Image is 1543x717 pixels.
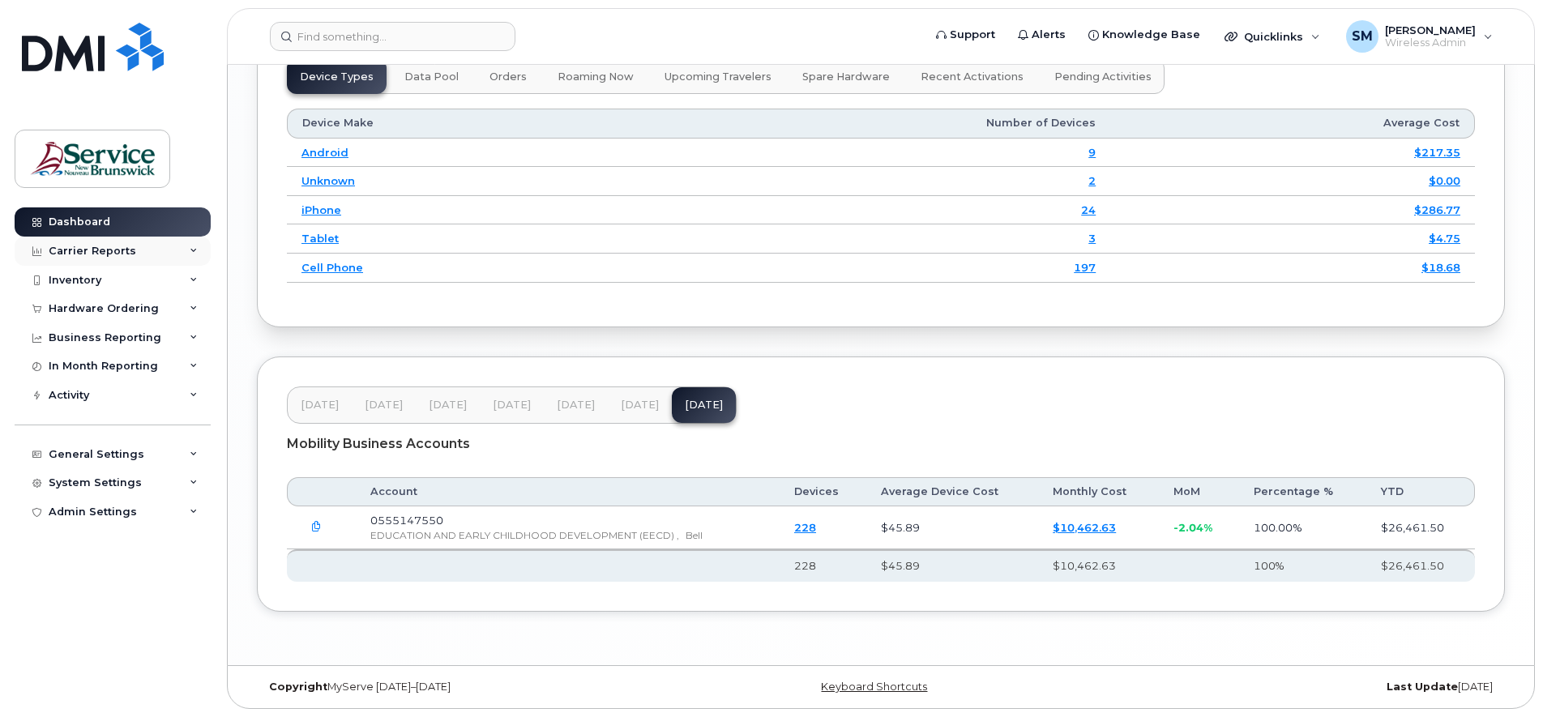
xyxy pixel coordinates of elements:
span: Recent Activations [921,70,1024,83]
strong: Copyright [269,681,327,693]
span: [DATE] [301,399,339,412]
th: $26,461.50 [1366,549,1475,582]
div: Sonia Manuel [1335,20,1504,53]
div: Mobility Business Accounts [287,424,1475,464]
div: Quicklinks [1213,20,1331,53]
span: Spare Hardware [802,70,890,83]
a: 3 [1088,232,1096,245]
div: [DATE] [1089,681,1505,694]
a: Support [925,19,1007,51]
span: [PERSON_NAME] [1385,23,1476,36]
div: MyServe [DATE]–[DATE] [257,681,673,694]
a: $4.75 [1429,232,1460,245]
a: $10,462.63 [1053,521,1116,534]
th: Average Device Cost [866,477,1038,506]
span: Orders [489,70,527,83]
th: $45.89 [866,549,1038,582]
a: Alerts [1007,19,1077,51]
th: Devices [780,477,866,506]
span: [DATE] [365,399,403,412]
a: $217.35 [1414,146,1460,159]
th: Account [356,477,780,506]
a: 228 [794,521,816,534]
th: $10,462.63 [1038,549,1159,582]
strong: Last Update [1387,681,1458,693]
th: Device Make [287,109,635,138]
a: Knowledge Base [1077,19,1212,51]
span: Wireless Admin [1385,36,1476,49]
span: 0555147550 [370,514,443,527]
span: Knowledge Base [1102,27,1200,43]
a: Unknown [301,174,355,187]
input: Find something... [270,22,515,51]
span: -2.04% [1173,521,1212,534]
a: Cell Phone [301,261,363,274]
a: $286.77 [1414,203,1460,216]
th: 100% [1239,549,1366,582]
th: Average Cost [1110,109,1475,138]
a: 24 [1081,203,1096,216]
span: Data Pool [404,70,459,83]
span: Bell [686,529,703,541]
span: [DATE] [621,399,659,412]
a: Keyboard Shortcuts [821,681,927,693]
th: YTD [1366,477,1475,506]
a: 9 [1088,146,1096,159]
span: Pending Activities [1054,70,1152,83]
span: [DATE] [493,399,531,412]
a: $18.68 [1421,261,1460,274]
a: 2 [1088,174,1096,187]
a: $0.00 [1429,174,1460,187]
a: 197 [1074,261,1096,274]
span: Upcoming Travelers [665,70,771,83]
th: 228 [780,549,866,582]
th: Monthly Cost [1038,477,1159,506]
span: SM [1352,27,1373,46]
span: EDUCATION AND EARLY CHILDHOOD DEVELOPMENT (EECD) , [370,529,679,541]
th: Number of Devices [635,109,1110,138]
span: [DATE] [429,399,467,412]
a: iPhone [301,203,341,216]
th: MoM [1159,477,1239,506]
span: Roaming Now [558,70,634,83]
span: [DATE] [557,399,595,412]
a: Tablet [301,232,339,245]
span: Quicklinks [1244,30,1303,43]
td: 100.00% [1239,506,1366,549]
span: Support [950,27,995,43]
th: Percentage % [1239,477,1366,506]
a: Android [301,146,348,159]
span: Alerts [1032,27,1066,43]
td: $26,461.50 [1366,506,1475,549]
td: $45.89 [866,506,1038,549]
